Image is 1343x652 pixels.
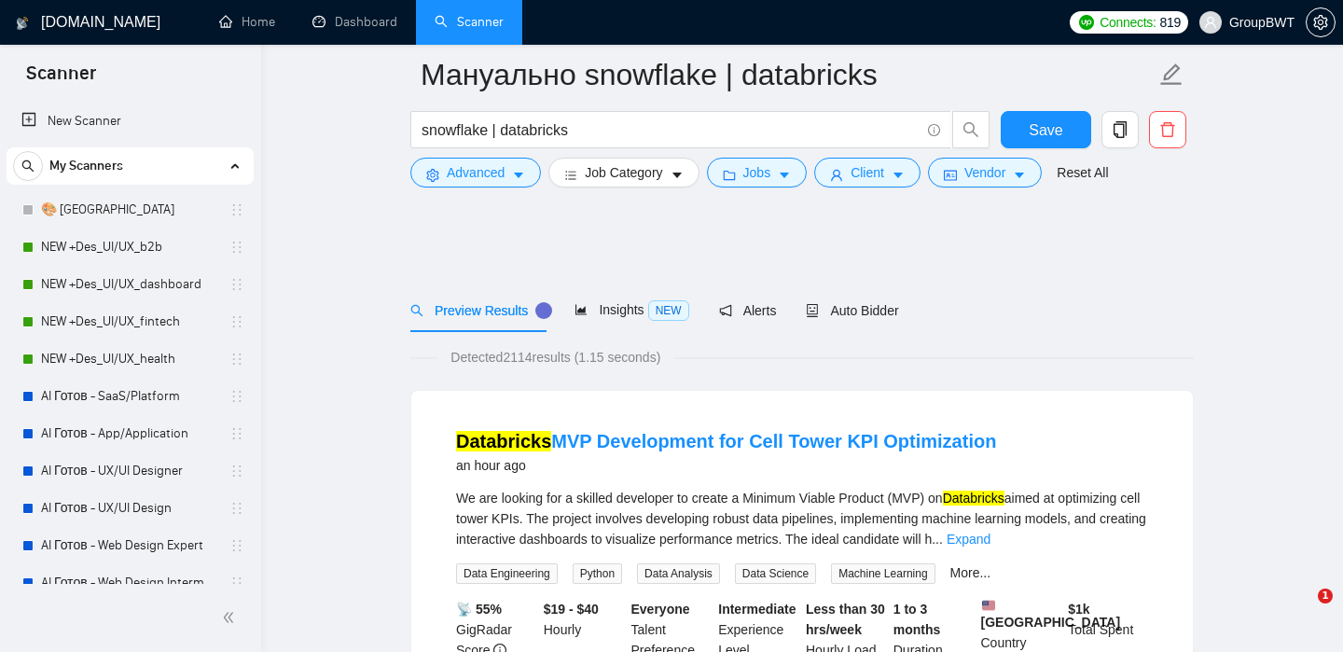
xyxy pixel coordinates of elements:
[422,118,920,142] input: Search Freelance Jobs...
[512,168,525,182] span: caret-down
[1150,121,1185,138] span: delete
[435,14,504,30] a: searchScanner
[21,103,239,140] a: New Scanner
[981,599,1121,630] b: [GEOGRAPHIC_DATA]
[778,168,791,182] span: caret-down
[1160,12,1181,33] span: 819
[1318,589,1333,603] span: 1
[892,168,905,182] span: caret-down
[893,602,941,637] b: 1 to 3 months
[573,563,622,584] span: Python
[41,527,218,564] a: AI Готов - Web Design Expert
[575,302,688,317] span: Insights
[1001,111,1091,148] button: Save
[41,452,218,490] a: AI Готов - UX/UI Designer
[456,488,1148,549] div: We are looking for a skilled developer to create a Minimum Viable Product (MVP) on aimed at optim...
[964,162,1005,183] span: Vendor
[456,454,996,477] div: an hour ago
[456,431,551,451] mark: Databricks
[222,608,241,627] span: double-left
[410,158,541,187] button: settingAdvancedcaret-down
[13,151,43,181] button: search
[953,121,989,138] span: search
[426,168,439,182] span: setting
[11,60,111,99] span: Scanner
[723,168,736,182] span: folder
[456,602,502,617] b: 📡 55%
[743,162,771,183] span: Jobs
[648,300,689,321] span: NEW
[947,532,990,547] a: Expand
[41,229,218,266] a: NEW +Des_UI/UX_b2b
[637,563,720,584] span: Data Analysis
[631,602,690,617] b: Everyone
[1079,15,1094,30] img: upwork-logo.png
[41,378,218,415] a: AI Готов - SaaS/Platform
[41,191,218,229] a: 🎨 [GEOGRAPHIC_DATA]
[932,532,943,547] span: ...
[229,501,244,516] span: holder
[707,158,808,187] button: folderJobscaret-down
[1100,12,1156,33] span: Connects:
[806,602,885,637] b: Less than 30 hrs/week
[41,303,218,340] a: NEW +Des_UI/UX_fintech
[229,240,244,255] span: holder
[229,314,244,329] span: holder
[7,103,254,140] li: New Scanner
[219,14,275,30] a: homeHome
[456,431,996,451] a: DatabricksMVP Development for Cell Tower KPI Optimization
[229,202,244,217] span: holder
[950,565,991,580] a: More...
[1306,15,1336,30] a: setting
[1306,7,1336,37] button: setting
[806,303,898,318] span: Auto Bidder
[1057,162,1108,183] a: Reset All
[447,162,505,183] span: Advanced
[575,303,588,316] span: area-chart
[1307,15,1335,30] span: setting
[421,51,1156,98] input: Scanner name...
[1102,121,1138,138] span: copy
[718,602,796,617] b: Intermediate
[982,599,995,612] img: 🇺🇸
[229,277,244,292] span: holder
[928,158,1042,187] button: idcardVendorcaret-down
[229,464,244,479] span: holder
[410,303,545,318] span: Preview Results
[1280,589,1324,633] iframe: Intercom live chat
[564,168,577,182] span: bars
[585,162,662,183] span: Job Category
[41,340,218,378] a: NEW +Des_UI/UX_health
[14,160,42,173] span: search
[1101,111,1139,148] button: copy
[41,266,218,303] a: NEW +Des_UI/UX_dashboard
[437,347,673,368] span: Detected 2114 results (1.15 seconds)
[719,303,777,318] span: Alerts
[928,124,940,136] span: info-circle
[229,352,244,367] span: holder
[41,564,218,602] a: AI Готов - Web Design Intermediate минус Developer
[1149,111,1186,148] button: delete
[831,563,935,584] span: Machine Learning
[456,563,558,584] span: Data Engineering
[851,162,884,183] span: Client
[735,563,816,584] span: Data Science
[312,14,397,30] a: dashboardDashboard
[229,389,244,404] span: holder
[41,415,218,452] a: AI Готов - App/Application
[16,8,29,38] img: logo
[1159,62,1184,87] span: edit
[806,304,819,317] span: robot
[548,158,699,187] button: barsJob Categorycaret-down
[41,490,218,527] a: AI Готов - UX/UI Design
[944,168,957,182] span: idcard
[814,158,921,187] button: userClientcaret-down
[49,147,123,185] span: My Scanners
[535,302,552,319] div: Tooltip anchor
[1068,602,1089,617] b: $ 1k
[1013,168,1026,182] span: caret-down
[943,491,1004,506] mark: Databricks
[830,168,843,182] span: user
[544,602,599,617] b: $19 - $40
[229,576,244,590] span: holder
